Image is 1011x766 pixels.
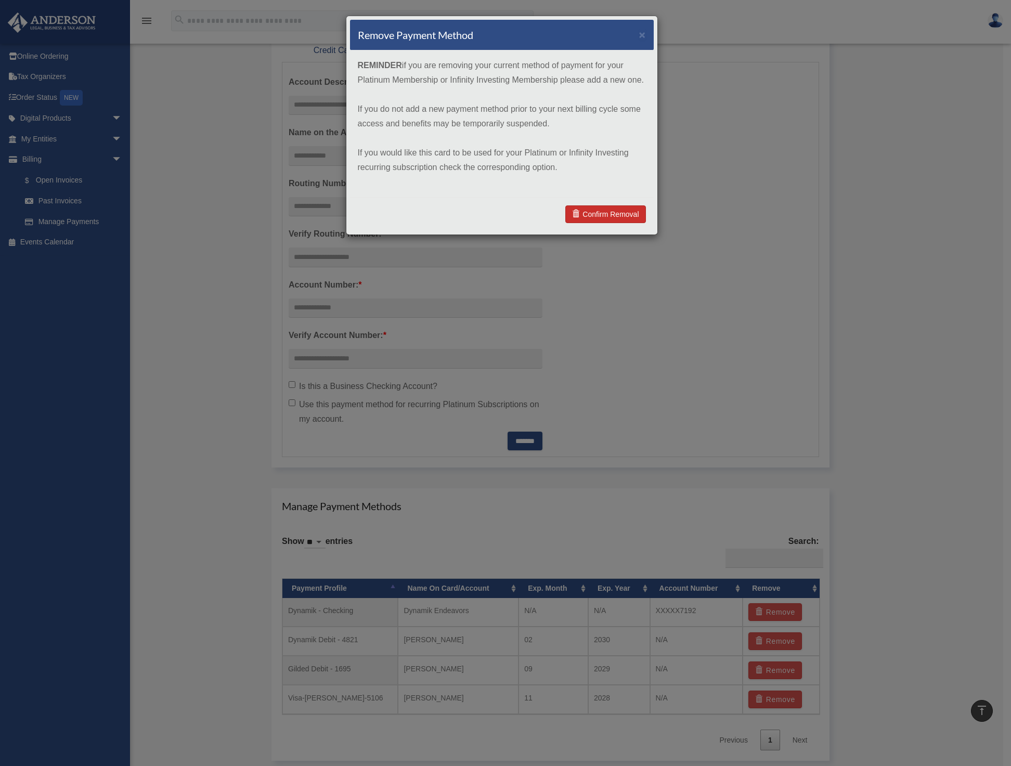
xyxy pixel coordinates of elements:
strong: REMINDER [358,61,402,70]
h4: Remove Payment Method [358,28,473,42]
a: Confirm Removal [565,205,645,223]
p: If you do not add a new payment method prior to your next billing cycle some access and benefits ... [358,102,646,131]
button: × [639,29,646,40]
div: if you are removing your current method of payment for your Platinum Membership or Infinity Inves... [350,50,654,197]
p: If you would like this card to be used for your Platinum or Infinity Investing recurring subscrip... [358,146,646,175]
